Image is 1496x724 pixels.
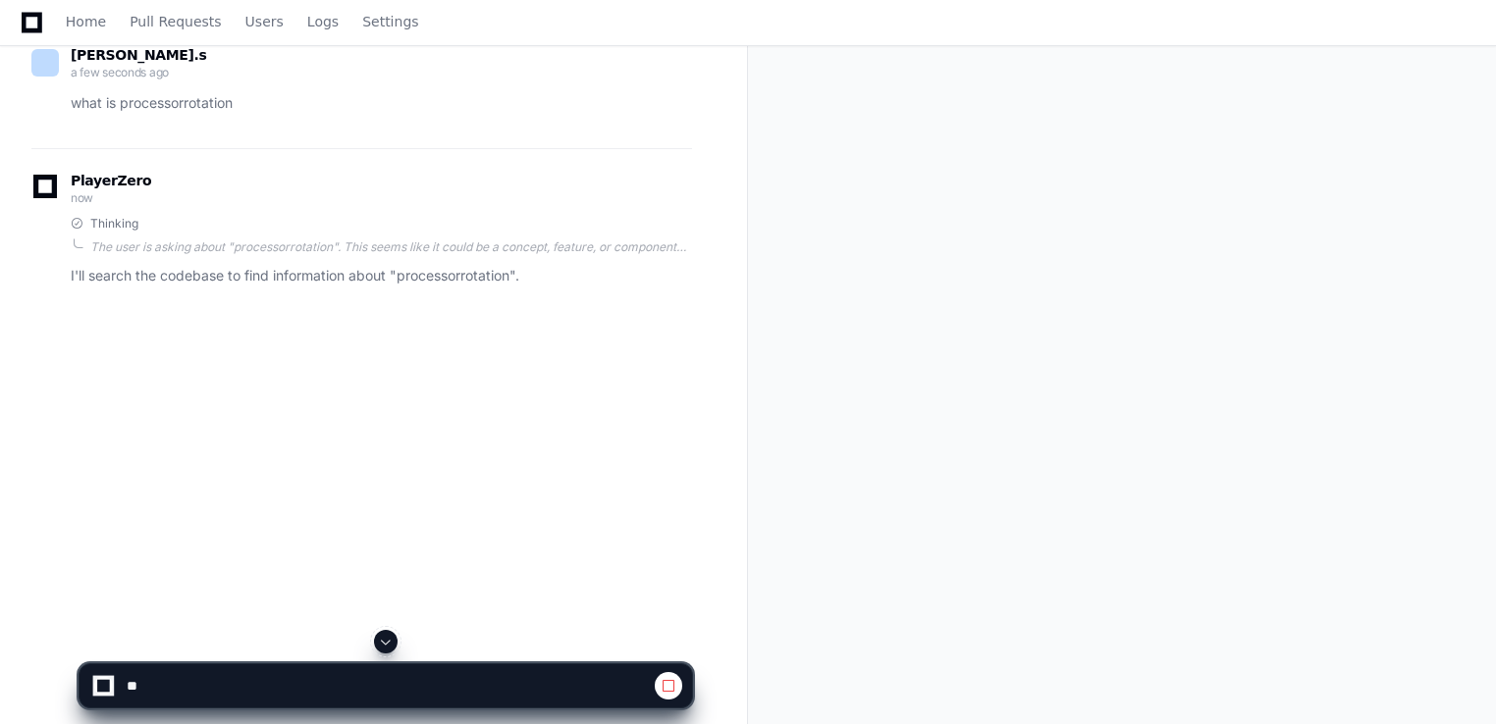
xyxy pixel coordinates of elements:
[71,175,151,186] span: PlayerZero
[362,16,418,27] span: Settings
[71,65,169,79] span: a few seconds ago
[71,265,692,287] p: I'll search the codebase to find information about "processorrotation".
[71,47,207,63] span: [PERSON_NAME].s
[90,239,692,255] div: The user is asking about "processorrotation". This seems like it could be a concept, feature, or ...
[71,92,692,115] p: what is processorrotation
[245,16,284,27] span: Users
[71,190,93,205] span: now
[130,16,221,27] span: Pull Requests
[66,16,106,27] span: Home
[90,216,138,232] span: Thinking
[307,16,339,27] span: Logs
